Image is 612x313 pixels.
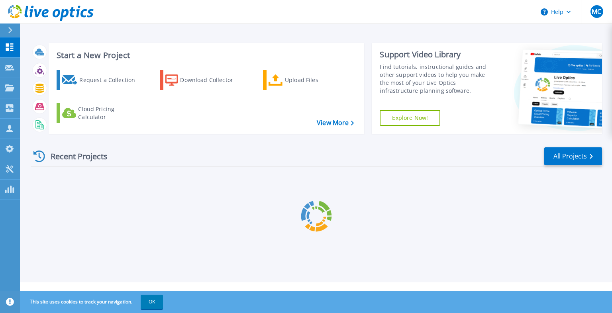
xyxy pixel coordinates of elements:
[317,119,354,127] a: View More
[160,70,249,90] a: Download Collector
[380,110,440,126] a: Explore Now!
[380,49,495,60] div: Support Video Library
[22,295,163,309] span: This site uses cookies to track your navigation.
[180,72,244,88] div: Download Collector
[380,63,495,95] div: Find tutorials, instructional guides and other support videos to help you make the most of your L...
[31,147,118,166] div: Recent Projects
[57,103,145,123] a: Cloud Pricing Calculator
[592,8,601,15] span: MC
[79,72,143,88] div: Request a Collection
[544,147,602,165] a: All Projects
[57,51,354,60] h3: Start a New Project
[57,70,145,90] a: Request a Collection
[78,105,142,121] div: Cloud Pricing Calculator
[263,70,352,90] a: Upload Files
[141,295,163,309] button: OK
[285,72,349,88] div: Upload Files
